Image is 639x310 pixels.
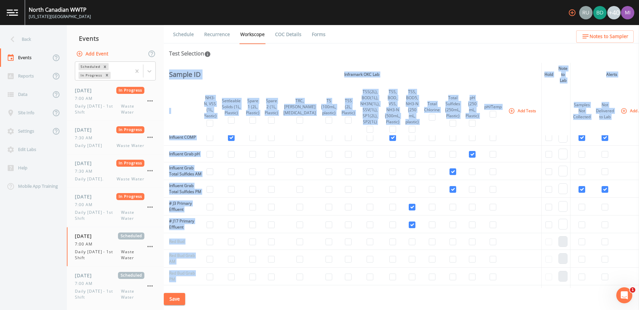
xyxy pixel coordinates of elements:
img: 9f682ec1c49132a47ef547787788f57d [593,6,607,19]
div: Total Sulfides (250mL, Plastic) [445,95,460,119]
div: Total Chlorine [424,101,440,113]
a: [DATE]In Progress7:00 AMDaily [DATE] - 1st ShiftWaste Water [67,188,164,227]
span: [DATE] [75,126,97,133]
div: Remove In Progress [103,72,111,79]
td: Red Bud Grab PM [164,268,204,285]
div: In Progress [79,72,103,79]
div: TSS, BOD5, NH3-N (250 mL, plastic) [405,89,419,125]
a: Workscope [239,25,266,44]
span: Waste Water [121,103,144,115]
th: Not Delivered to Lab [593,86,617,136]
a: [DATE]In Progress7:30 AMDaily [DATE]Waste Water [67,121,164,154]
span: [DATE] [75,232,97,240]
span: 7:30 AM [75,168,97,174]
div: [US_STATE][GEOGRAPHIC_DATA] [29,14,91,20]
td: Influent Grab Total Sulfides AM [164,162,204,180]
img: logo [7,9,18,16]
span: Daily [DATE] [75,143,106,149]
div: TSS, BOD, VSS, NH3-N (500mL, Plastic) [385,89,400,125]
div: TSS (2L, Plastic) [342,98,355,116]
span: 7:00 AM [75,96,97,102]
svg: In this section you'll be able to select the analytical test to run, based on the media type, and... [204,51,211,57]
span: Waste Water [117,143,144,149]
a: Schedule [172,25,195,44]
span: 1 [630,287,635,293]
div: +40 [607,6,621,19]
div: pH/Temp [484,104,502,110]
div: NH3-N, VSS (1L, Plastic) [203,95,217,119]
img: a5c06d64ce99e847b6841ccd0307af82 [579,6,593,19]
a: COC Details [274,25,302,44]
button: Add Tests [507,105,539,116]
span: Daily [DATE]. [75,176,107,182]
span: [DATE] [75,160,97,167]
td: Red Bud [164,233,204,250]
td: # J3 Primary Effluent [164,198,204,215]
span: Notes to Sampler [590,32,628,41]
div: Events [67,30,164,47]
div: Brock DeVeau [593,6,607,19]
span: In Progress [116,193,145,200]
div: Spare 2 (1L, Plastic) [265,98,278,116]
div: TSS(2L), BOD(1L), NH3N(1L), SSV(1L), SP1(2L), SP2(1L) [360,89,380,125]
div: Settleable Solids (1L, Plastic) [222,98,241,116]
button: Save [164,293,185,305]
span: Waste Water [117,176,144,182]
span: 7:00 AM [75,241,97,247]
span: Waste Water [121,288,144,300]
td: Red Bud Grab AM [164,250,204,268]
div: Russell Schindler [579,6,593,19]
span: Daily [DATE] - 1st Shift [75,249,121,261]
span: In Progress [116,160,145,167]
button: Notes to Sampler [576,30,634,43]
a: [DATE]In Progress7:00 AMDaily [DATE] - 1st ShiftWaste Water [67,82,164,121]
td: Influent COMP [164,129,204,146]
div: TS (100mL, plastic) [321,98,336,116]
span: Waste Water [121,249,144,261]
span: Waste Water [121,209,144,221]
td: Influent Grab Total Sulfides PM [164,180,204,198]
span: [DATE] [75,272,97,279]
th: Hold [542,63,556,86]
span: In Progress [116,87,145,94]
a: [DATE]In Progress7:30 AMDaily [DATE].Waste Water [67,154,164,188]
span: 7:00 AM [75,281,97,287]
button: Add Event [75,48,111,60]
a: [DATE]Scheduled7:00 AMDaily [DATE] - 1st ShiftWaste Water [67,267,164,306]
img: 11d739c36d20347f7b23fdbf2a9dc2c5 [621,6,634,19]
span: Scheduled [118,232,144,240]
th: Inframark OKC Lab [182,63,542,86]
a: Forms [311,25,327,44]
div: pH (250 mL, Plastic) [466,95,479,119]
span: 7:30 AM [75,135,97,141]
span: [DATE] [75,87,97,94]
div: North Canadian WWTP [29,6,91,14]
a: [DATE]Scheduled7:00 AMDaily [DATE] - 1st ShiftWaste Water [67,227,164,267]
a: Recurrence [203,25,231,44]
div: Spare 1 (2L, Plastic) [246,98,259,116]
div: TRC, [PERSON_NAME][MEDICAL_DATA] [283,98,316,116]
td: # J17 Primary Effluent [164,215,204,233]
div: Test Selection [169,49,211,57]
span: Daily [DATE] - 1st Shift [75,103,121,115]
span: Daily [DATE] - 1st Shift [75,209,121,221]
span: [DATE] [75,193,97,200]
div: Scheduled [79,63,101,70]
span: Scheduled [118,272,144,279]
th: Note to Lab [556,63,570,86]
td: Up Stream [164,285,204,302]
div: Remove Scheduled [101,63,109,70]
iframe: Intercom live chat [616,287,632,303]
td: Influent Grab pH [164,146,204,162]
span: Daily [DATE] - 1st Shift [75,288,121,300]
th: Samples Not Collected [570,86,594,136]
span: 7:00 AM [75,202,97,208]
span: In Progress [116,126,145,133]
th: Sample ID [164,63,204,86]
